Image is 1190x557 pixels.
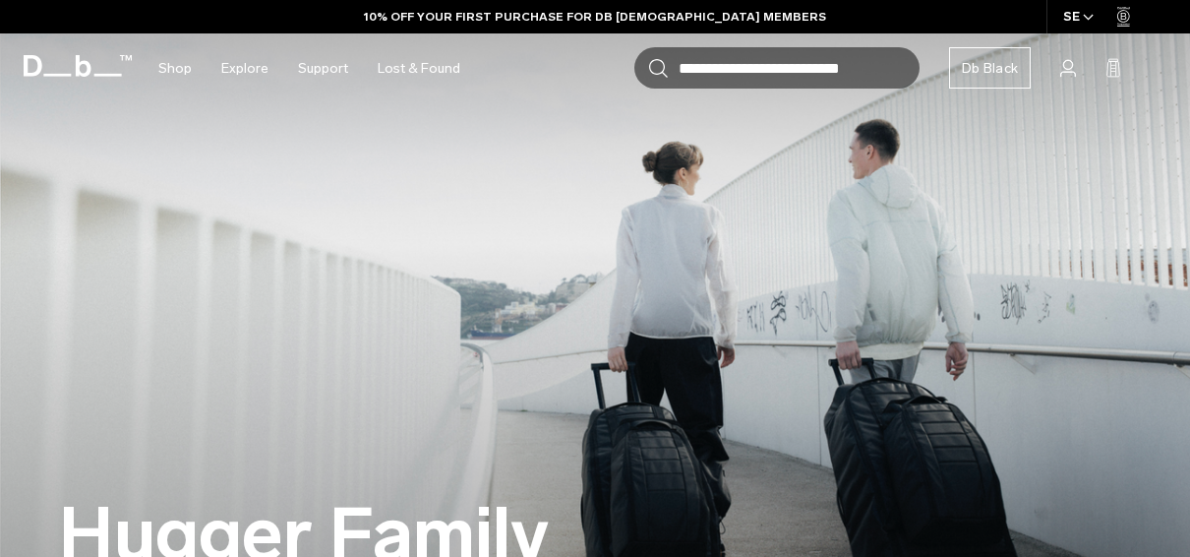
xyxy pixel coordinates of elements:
a: Support [298,33,348,103]
a: Explore [221,33,268,103]
a: Shop [158,33,192,103]
a: Lost & Found [378,33,460,103]
a: 10% OFF YOUR FIRST PURCHASE FOR DB [DEMOGRAPHIC_DATA] MEMBERS [364,8,826,26]
a: Db Black [949,47,1031,89]
nav: Main Navigation [144,33,475,103]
